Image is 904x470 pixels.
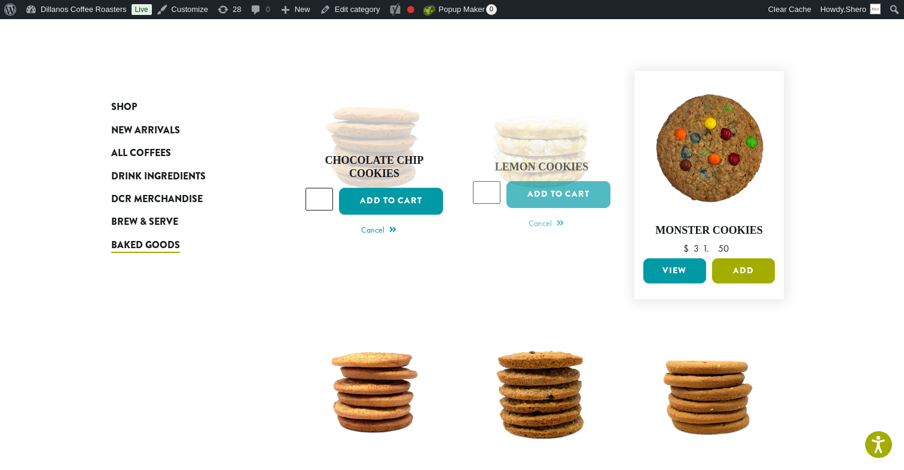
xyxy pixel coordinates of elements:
[640,323,778,460] img: Peanut-Butter-Cookie-Side-View-White-Background.png
[845,5,866,14] span: Shero
[486,4,497,15] span: 0
[111,118,255,141] a: New Arrivals
[111,192,203,207] span: DCR Merchandise
[111,210,255,233] a: Brew & Serve
[683,242,735,255] bdi: 31.50
[407,6,414,13] div: Focus keyphrase not set
[643,258,706,283] a: View
[111,237,180,252] span: Baked Goods
[111,233,255,256] a: Baked Goods
[640,77,778,215] img: BP1156.01.png
[683,242,694,255] span: $
[111,123,180,138] span: New Arrivals
[306,323,443,460] img: Snickerdoodle-Side-View-White-Background.png
[306,155,443,181] h4: Chocolate Chip Cookies
[111,142,255,164] a: All Coffees
[529,216,564,233] a: Cancel
[132,4,152,15] a: Live
[111,215,178,230] span: Brew & Serve
[111,146,171,161] span: All Coffees
[111,188,255,210] a: DCR Merchandise
[339,188,443,215] button: Add to cart
[473,161,610,174] h4: Lemon Cookies
[306,188,333,210] input: Product quantity
[506,181,610,208] button: Add to cart
[640,77,778,254] a: Monster Cookies $31.50
[473,181,500,204] input: Product quantity
[111,100,137,115] span: Shop
[473,323,610,460] img: Outmeal-Raisin-Cookie-Side-View-White-Background.png
[111,164,255,187] a: Drink Ingredients
[111,169,206,184] span: Drink Ingredients
[111,96,255,118] a: Shop
[712,258,775,283] button: Add
[361,222,396,239] a: Cancel
[640,224,778,237] h4: Monster Cookies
